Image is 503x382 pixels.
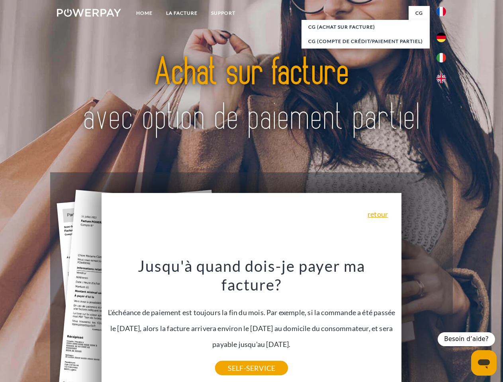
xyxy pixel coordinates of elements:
[76,38,427,152] img: title-powerpay_fr.svg
[436,7,446,16] img: fr
[409,6,430,20] a: CG
[301,34,430,49] a: CG (Compte de crédit/paiement partiel)
[436,74,446,83] img: en
[106,256,397,294] h3: Jusqu'à quand dois-je payer ma facture?
[106,256,397,368] div: L'échéance de paiement est toujours la fin du mois. Par exemple, si la commande a été passée le [...
[57,9,121,17] img: logo-powerpay-white.svg
[159,6,204,20] a: LA FACTURE
[471,350,497,376] iframe: Bouton de lancement de la fenêtre de messagerie, conversation en cours
[215,361,288,375] a: SELF-SERVICE
[129,6,159,20] a: Home
[301,20,430,34] a: CG (achat sur facture)
[436,53,446,62] img: it
[438,332,495,346] div: Besoin d’aide?
[368,210,388,218] a: retour
[436,33,446,42] img: de
[204,6,242,20] a: Support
